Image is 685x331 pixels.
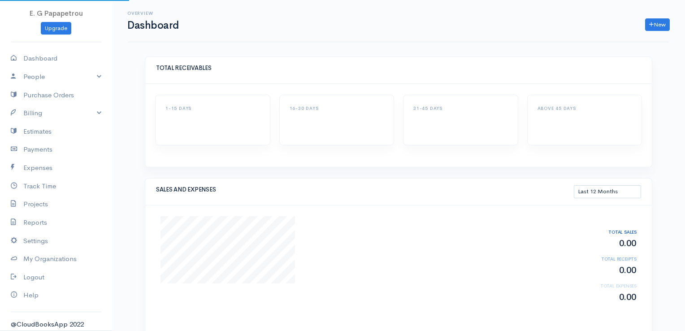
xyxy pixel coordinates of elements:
a: New [645,18,670,31]
span: E. G Papapetrou [30,9,83,17]
h6: Overview [127,11,179,16]
h6: 1-15 DAYS [165,106,260,111]
h2: 0.00 [565,239,637,248]
h2: 0.00 [565,292,637,302]
h6: 31-45 DAYS [413,106,508,111]
h5: TOTAL RECEIVABLES [156,65,641,71]
h6: 16-30 DAYS [290,106,384,111]
div: @CloudBooksApp 2022 [11,319,101,330]
h1: Dashboard [127,20,179,31]
h2: 0.00 [565,266,637,275]
h6: TOTAL RECEIPTS [565,257,637,261]
h6: ABOVE 45 DAYS [538,106,632,111]
h6: TOTAL EXPENSES [565,283,637,288]
a: Upgrade [41,22,71,35]
h5: SALES AND EXPENSES [156,187,574,193]
h6: TOTAL SALES [565,230,637,235]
